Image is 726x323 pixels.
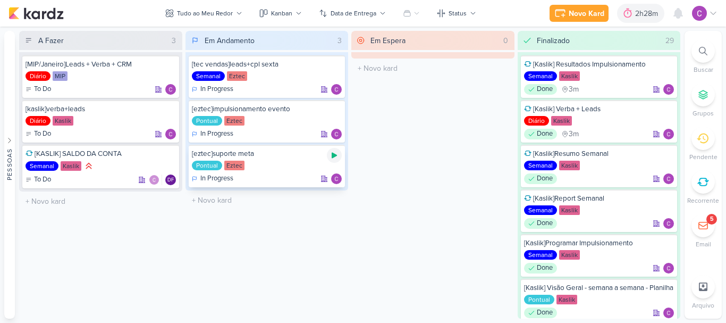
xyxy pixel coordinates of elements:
div: Done [524,263,557,274]
div: Responsável: Carlos Lima [331,173,342,184]
div: Eztec [224,116,244,126]
div: Diário [26,116,50,126]
div: último check-in há 3 meses [561,84,579,95]
div: Semanal [26,161,58,171]
input: + Novo kard [188,193,347,208]
div: Done [524,84,557,95]
li: Ctrl + F [685,39,722,74]
img: Carlos Lima [663,218,674,229]
div: Responsável: Carlos Lima [663,218,674,229]
div: Eztec [227,71,247,81]
div: Responsável: Carlos Lima [331,84,342,95]
div: [eztec]impulsionamento evento [192,104,342,114]
p: Buscar [694,65,713,74]
div: [MIP/Janeiro]Leads + Verba + CRM [26,60,176,69]
div: Prioridade Alta [83,161,94,171]
div: [Kaslik]Report Semanal [524,194,674,203]
img: Carlos Lima [331,173,342,184]
div: [Kaslik] Resultados Impulsionamento [524,60,674,69]
span: 3m [569,130,579,138]
p: To Do [34,129,51,139]
div: In Progress [192,129,233,139]
div: Kaslik [559,71,580,81]
img: Carlos Lima [149,175,159,185]
img: Carlos Lima [165,129,176,139]
p: Arquivo [692,301,714,310]
div: Pontual [192,116,222,126]
div: 29 [661,35,678,46]
div: Done [524,218,557,229]
button: Pessoas [4,31,15,319]
div: Semanal [524,161,557,170]
div: Done [524,129,557,139]
div: Responsável: Carlos Lima [165,84,176,95]
div: Diário [524,116,549,126]
p: Done [537,173,553,184]
span: 3m [569,86,579,93]
p: Grupos [693,109,714,118]
div: Pontual [524,295,554,304]
div: Em Espera [370,35,406,46]
div: Kaslik [556,295,577,304]
div: [eztec]suporte meta [192,149,342,159]
div: [kaslik]verba+leads [26,104,176,114]
div: In Progress [192,173,233,184]
div: Ligar relógio [327,148,342,163]
p: In Progress [200,173,233,184]
div: In Progress [192,84,233,95]
div: [Kaslik]Programar Impulsionamento [524,238,674,248]
div: MIP [53,71,67,81]
div: [Kaslik] Verba + Leads [524,104,674,114]
div: Eztec [224,161,244,170]
div: To Do [26,129,51,139]
div: Kaslik [559,205,580,215]
div: Kaslik [559,161,580,170]
div: Semanal [524,250,557,260]
input: + Novo kard [353,61,512,76]
div: 2h28m [635,8,661,19]
div: Semanal [524,205,557,215]
img: Carlos Lima [663,129,674,139]
div: Responsável: Carlos Lima [663,173,674,184]
div: Novo Kard [569,8,604,19]
div: Colaboradores: Carlos Lima [149,175,162,185]
p: DF [167,178,174,183]
div: [KASLIK] SALDO DA CONTA [26,149,176,159]
div: Kaslik [53,116,73,126]
div: Responsável: Carlos Lima [663,308,674,318]
div: Responsável: Carlos Lima [663,84,674,95]
div: Semanal [192,71,225,81]
div: To Do [26,84,51,95]
img: Carlos Lima [663,308,674,318]
div: Responsável: Carlos Lima [663,129,674,139]
div: Responsável: Carlos Lima [663,263,674,274]
div: Semanal [524,71,557,81]
div: 0 [499,35,512,46]
img: kardz.app [9,7,64,20]
p: Done [537,263,553,274]
p: To Do [34,84,51,95]
div: [Kaslik]Resumo Semanal [524,149,674,159]
div: 3 [167,35,180,46]
button: Novo Kard [550,5,609,22]
div: Kaslik [61,161,81,171]
div: To Do [26,175,51,185]
img: Carlos Lima [663,263,674,274]
p: Done [537,129,553,139]
div: Kaslik [559,250,580,260]
p: Pendente [689,152,717,162]
p: To Do [34,175,51,185]
img: Carlos Lima [663,84,674,95]
div: Em Andamento [205,35,255,46]
div: Responsável: Carlos Lima [331,129,342,139]
div: Pontual [192,161,222,170]
div: Finalizado [537,35,570,46]
img: Carlos Lima [663,173,674,184]
div: A Fazer [38,35,64,46]
div: último check-in há 3 meses [561,129,579,139]
div: [tec vendas]leads+cpl sexta [192,60,342,69]
div: Done [524,308,557,318]
div: Responsável: Diego Freitas [165,175,176,185]
img: Carlos Lima [331,129,342,139]
p: In Progress [200,129,233,139]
